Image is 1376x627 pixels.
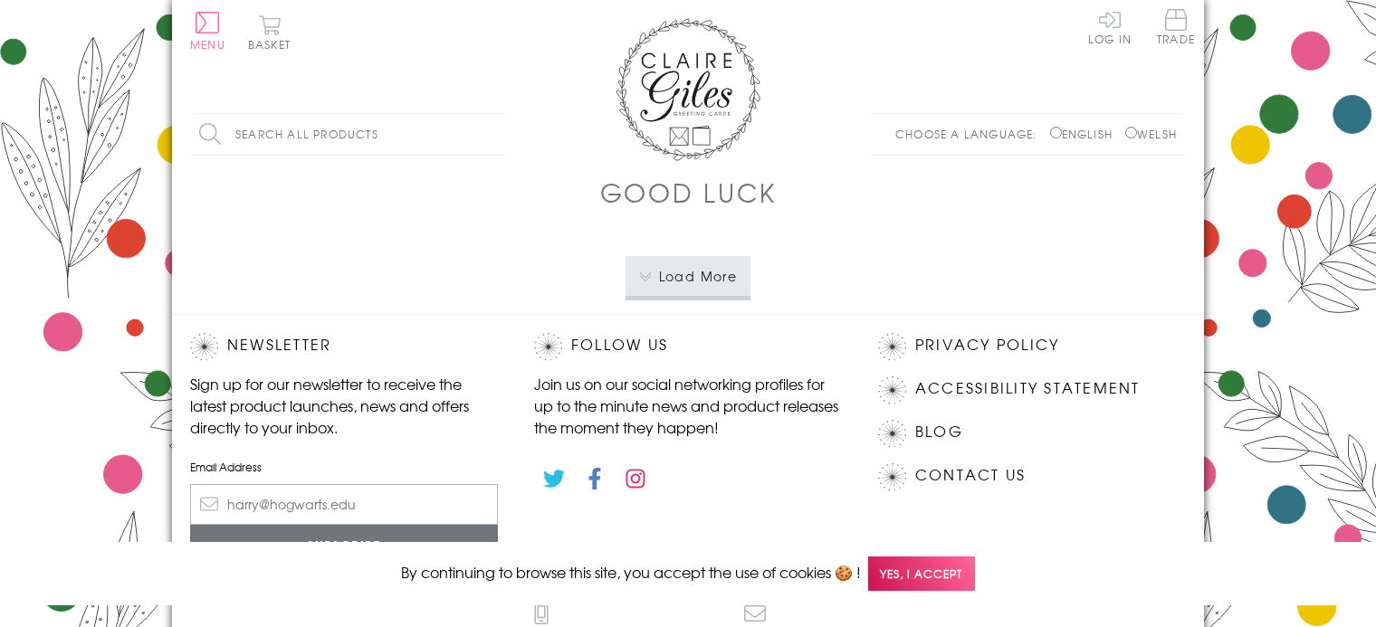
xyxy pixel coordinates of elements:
button: Load More [626,256,751,296]
p: Join us on our social networking profiles for up to the minute news and product releases the mome... [534,373,842,438]
span: Trade [1157,9,1195,44]
h2: Newsletter [190,333,498,360]
a: Log In [1088,9,1132,44]
span: Yes, I accept [868,556,975,592]
p: Choose a language: [895,126,1046,142]
label: Welsh [1125,126,1177,142]
input: Search [489,114,507,155]
input: English [1050,127,1062,138]
a: Blog [915,420,963,444]
a: Accessibility Statement [915,376,1141,401]
a: Trade [1157,9,1195,48]
input: Search all products [190,114,507,155]
a: Contact Us [915,463,1026,488]
button: Basket [244,14,294,50]
h2: Follow Us [534,333,842,360]
button: Menu [190,12,225,50]
input: Welsh [1125,127,1137,138]
label: Email Address [190,459,498,475]
a: Privacy Policy [915,333,1059,357]
p: Sign up for our newsletter to receive the latest product launches, news and offers directly to yo... [190,373,498,438]
h1: Good Luck [600,174,777,211]
input: harry@hogwarts.edu [190,484,498,525]
label: English [1050,126,1122,142]
span: Menu [190,36,225,52]
input: Subscribe [190,525,498,565]
img: Claire Giles Greetings Cards [616,18,760,161]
